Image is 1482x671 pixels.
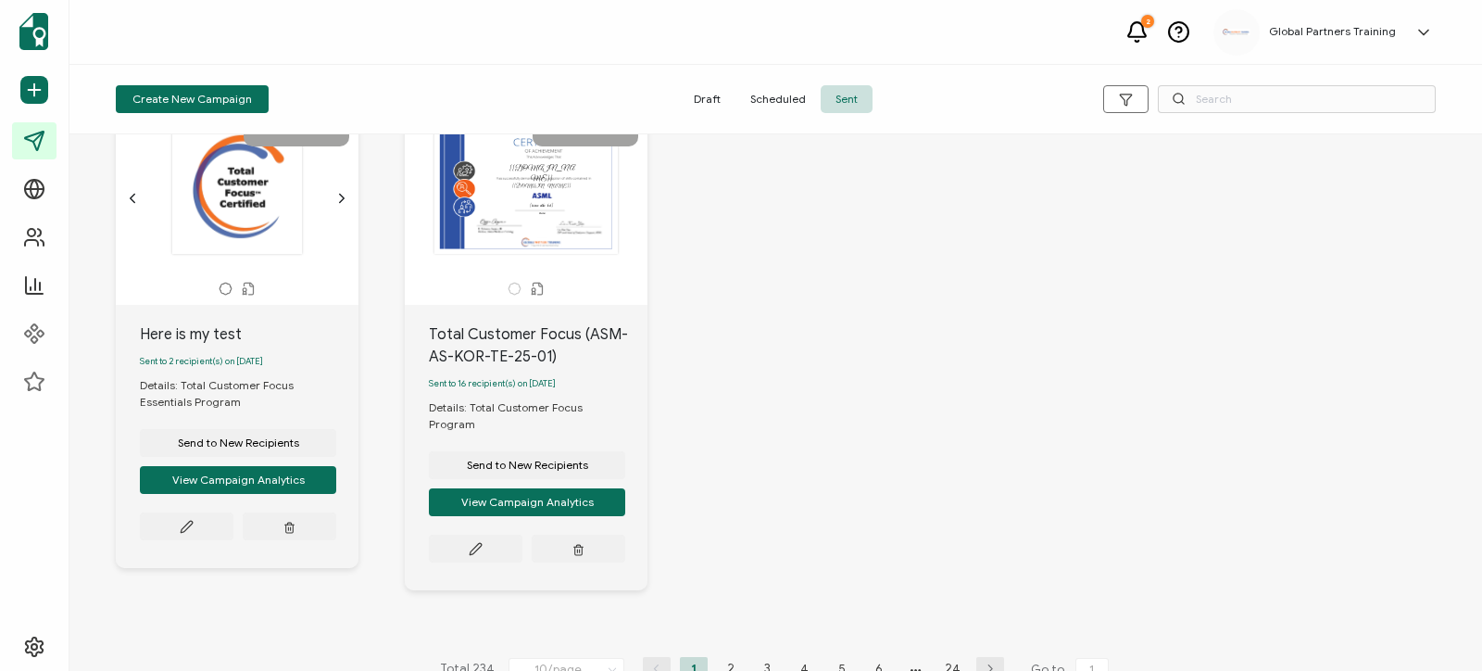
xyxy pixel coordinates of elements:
div: Here is my test [140,323,358,346]
span: Create New Campaign [132,94,252,105]
div: Details: Total Customer Focus Program [429,399,647,433]
span: Send to New Recipients [178,437,299,449]
input: Search [1158,85,1436,113]
span: Sent to 2 recipient(s) on [DATE] [140,356,263,367]
button: Create New Campaign [116,85,269,113]
span: Send to New Recipients [467,460,588,471]
button: Send to New Recipients [140,429,336,457]
div: Total Customer Focus (ASM-AS-KOR-TE-25-01) [429,323,647,368]
button: Send to New Recipients [429,451,625,479]
img: sertifier-logomark-colored.svg [19,13,48,50]
ion-icon: chevron back outline [125,191,140,206]
span: Sent [821,85,873,113]
h5: Global Partners Training [1269,25,1396,38]
span: Scheduled [735,85,821,113]
iframe: Chat Widget [1389,582,1482,671]
ion-icon: chevron forward outline [334,191,349,206]
button: View Campaign Analytics [429,488,625,516]
span: Sent to 16 recipient(s) on [DATE] [429,378,556,389]
button: View Campaign Analytics [140,466,336,494]
img: a67b0fc9-8215-4772-819c-d3ef58439fce.png [1223,29,1250,35]
div: Details: Total Customer Focus Essentials Program [140,377,358,411]
span: Draft [679,85,735,113]
div: 2 [1141,15,1154,28]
